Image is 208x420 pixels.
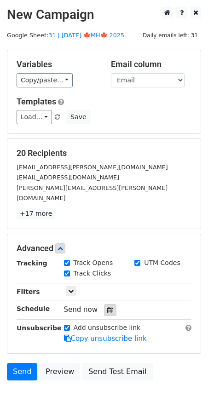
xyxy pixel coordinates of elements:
[17,73,73,87] a: Copy/paste...
[7,7,201,23] h2: New Campaign
[162,376,208,420] iframe: Chat Widget
[66,110,90,124] button: Save
[82,363,152,380] a: Send Test Email
[17,184,168,202] small: [PERSON_NAME][EMAIL_ADDRESS][PERSON_NAME][DOMAIN_NAME]
[111,59,191,69] h5: Email column
[17,97,56,106] a: Templates
[139,30,201,40] span: Daily emails left: 31
[74,269,111,278] label: Track Clicks
[17,243,191,253] h5: Advanced
[48,32,124,39] a: 31 | [DATE] 🍁MH🍁 2025
[144,258,180,268] label: UTM Codes
[7,32,124,39] small: Google Sheet:
[64,305,98,314] span: Send now
[17,148,191,158] h5: 20 Recipients
[139,32,201,39] a: Daily emails left: 31
[17,259,47,267] strong: Tracking
[40,363,80,380] a: Preview
[17,110,52,124] a: Load...
[17,59,97,69] h5: Variables
[74,258,113,268] label: Track Opens
[17,208,55,219] a: +17 more
[74,323,141,333] label: Add unsubscribe link
[17,288,40,295] strong: Filters
[17,324,62,332] strong: Unsubscribe
[64,334,147,343] a: Copy unsubscribe link
[7,363,37,380] a: Send
[17,164,168,171] small: [EMAIL_ADDRESS][PERSON_NAME][DOMAIN_NAME]
[17,174,119,181] small: [EMAIL_ADDRESS][DOMAIN_NAME]
[17,305,50,312] strong: Schedule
